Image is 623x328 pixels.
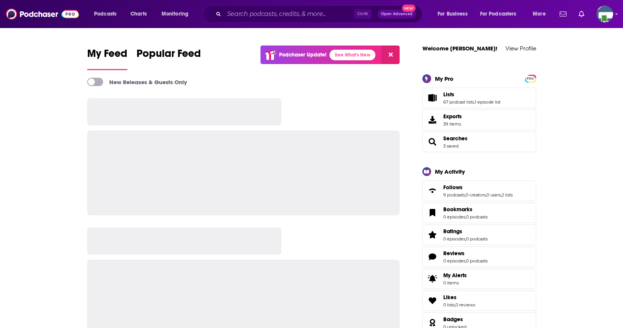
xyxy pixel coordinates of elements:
[443,91,454,98] span: Lists
[422,246,536,267] span: Reviews
[94,9,116,19] span: Podcasts
[596,6,613,22] img: User Profile
[475,99,501,105] a: 1 episode list
[425,93,440,103] a: Lists
[486,192,501,198] a: 0 users
[89,8,126,20] button: open menu
[425,273,440,284] span: My Alerts
[224,8,354,20] input: Search podcasts, credits, & more...
[87,47,127,64] span: My Feed
[443,121,462,127] span: 39 items
[486,192,486,198] span: ,
[576,8,587,20] a: Show notifications dropdown
[443,294,475,301] a: Likes
[422,202,536,223] span: Bookmarks
[425,295,440,306] a: Likes
[438,9,468,19] span: For Business
[526,75,535,81] a: PRO
[422,132,536,152] span: Searches
[466,258,488,264] a: 0 podcasts
[465,236,466,242] span: ,
[465,214,466,220] span: ,
[279,52,326,58] p: Podchaser Update!
[443,228,462,235] span: Ratings
[6,7,79,21] img: Podchaser - Follow, Share and Rate Podcasts
[425,207,440,218] a: Bookmarks
[422,88,536,108] span: Lists
[87,78,187,86] a: New Releases & Guests Only
[422,45,497,52] a: Welcome [PERSON_NAME]!
[443,250,465,257] span: Reviews
[443,143,458,149] a: 3 saved
[425,185,440,196] a: Follows
[443,91,501,98] a: Lists
[422,180,536,201] span: Follows
[378,9,416,19] button: Open AdvancedNew
[162,9,188,19] span: Monitoring
[466,192,486,198] a: 0 creators
[443,294,457,301] span: Likes
[443,272,467,279] span: My Alerts
[443,184,513,191] a: Follows
[465,192,466,198] span: ,
[533,9,546,19] span: More
[443,250,488,257] a: Reviews
[526,76,535,82] span: PRO
[137,47,201,64] span: Popular Feed
[435,75,454,82] div: My Pro
[443,316,466,323] a: Badges
[505,45,536,52] a: View Profile
[443,228,488,235] a: Ratings
[422,290,536,311] span: Likes
[354,9,372,19] span: Ctrl K
[422,110,536,130] a: Exports
[443,184,463,191] span: Follows
[425,251,440,262] a: Reviews
[501,192,502,198] span: ,
[465,258,466,264] span: ,
[443,206,472,213] span: Bookmarks
[466,214,488,220] a: 0 podcasts
[466,236,488,242] a: 0 podcasts
[443,214,465,220] a: 0 episodes
[126,8,151,20] a: Charts
[381,12,413,16] span: Open Advanced
[425,137,440,147] a: Searches
[443,280,467,286] span: 0 items
[480,9,516,19] span: For Podcasters
[435,168,465,175] div: My Activity
[474,99,475,105] span: ,
[443,113,462,120] span: Exports
[137,47,201,70] a: Popular Feed
[443,206,488,213] a: Bookmarks
[443,236,465,242] a: 0 episodes
[557,8,570,20] a: Show notifications dropdown
[422,268,536,289] a: My Alerts
[432,8,477,20] button: open menu
[87,47,127,70] a: My Feed
[502,192,513,198] a: 2 lists
[210,5,430,23] div: Search podcasts, credits, & more...
[443,135,468,142] a: Searches
[330,50,375,60] a: See What's New
[425,229,440,240] a: Ratings
[527,8,555,20] button: open menu
[596,6,613,22] span: Logged in as KCMedia
[443,302,455,308] a: 0 lists
[443,192,465,198] a: 9 podcasts
[156,8,198,20] button: open menu
[130,9,147,19] span: Charts
[402,5,416,12] span: New
[443,316,463,323] span: Badges
[425,115,440,125] span: Exports
[443,258,465,264] a: 0 episodes
[443,99,474,105] a: 67 podcast lists
[455,302,475,308] a: 0 reviews
[596,6,613,22] button: Show profile menu
[475,8,527,20] button: open menu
